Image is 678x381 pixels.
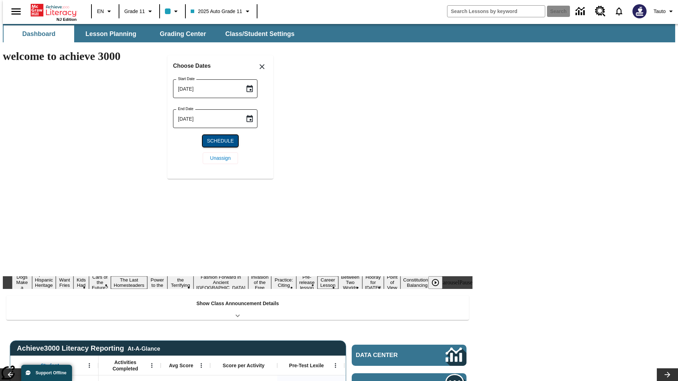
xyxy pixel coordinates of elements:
button: Slide 5 Cars of the Future? [89,273,111,291]
button: Play [428,276,442,289]
span: Achieve3000 Literacy Reporting [17,344,160,352]
button: Slide 7 Solar Power to the People [147,271,168,294]
h1: welcome to achieve 3000 [3,50,472,63]
span: Schedule [207,137,234,145]
div: Home [31,2,77,22]
div: Show Class Announcement Details [6,296,469,320]
button: Slide 4 Dirty Jobs Kids Had To Do [73,266,89,300]
a: Home [31,3,77,17]
button: Grading Center [148,25,218,42]
input: search field [447,6,545,17]
span: Tauto [654,8,666,15]
button: Support Offline [21,365,72,381]
button: Open Menu [330,360,341,371]
button: Lesson carousel, Next [657,368,678,381]
span: NJ Edition [56,17,77,22]
span: Unassign [210,155,231,162]
input: MMMM-DD-YYYY [173,109,240,128]
button: Slide 2 ¡Viva Hispanic Heritage Month! [32,271,56,294]
p: Show Class Announcement Details [196,300,279,307]
button: Open Menu [84,360,95,371]
button: Slide 14 Between Two Worlds [338,273,362,291]
button: Grade: Grade 11, Select a grade [121,5,157,18]
button: Slide 15 Hooray for Constitution Day! [362,273,384,291]
button: Slide 9 Fashion Forward in Ancient Rome [194,273,248,291]
span: Score per Activity [223,362,265,369]
button: Slide 11 Mixed Practice: Citing Evidence [271,271,296,294]
h6: Choose Dates [173,61,268,71]
a: Data Center [571,2,591,21]
div: SubNavbar [3,24,675,42]
button: Unassign [203,152,238,164]
span: 2025 Auto Grade 11 [191,8,242,15]
button: Profile/Settings [651,5,678,18]
button: Slide 10 The Invasion of the Free CD [248,268,272,297]
button: Schedule [203,135,238,147]
div: Play [428,276,450,289]
span: Grade 11 [124,8,145,15]
div: At-A-Glance [127,344,160,352]
button: Slide 17 The Constitution's Balancing Act [400,271,434,294]
button: Dashboard [4,25,74,42]
span: Avg Score [169,362,193,369]
a: Resource Center, Will open in new tab [591,2,610,21]
span: EN [97,8,104,15]
a: Notifications [610,2,628,20]
span: Activities Completed [102,359,149,372]
label: End Date [178,106,194,111]
button: Class/Student Settings [220,25,300,42]
button: Lesson Planning [76,25,146,42]
button: Slide 8 Attack of the Terrifying Tomatoes [167,271,194,294]
button: Language: EN, Select a language [94,5,117,18]
button: Choose date, selected date is Sep 19, 2025 [243,82,257,96]
button: Slide 16 Point of View [384,273,400,291]
button: Slide 13 Career Lesson [317,276,338,289]
button: Class: 2025 Auto Grade 11, Select your class [188,5,254,18]
span: Student [41,362,59,369]
label: Start Date [178,76,195,81]
body: Maximum 600 characters Press Escape to exit toolbar Press Alt + F10 to reach toolbar [3,6,103,12]
span: Support Offline [36,370,66,375]
button: Choose date, selected date is Sep 20, 2025 [243,112,257,126]
span: Pre-Test Lexile [289,362,324,369]
button: Slide 3 Do You Want Fries With That? [56,266,73,300]
div: SubNavbar [3,25,301,42]
button: Open Menu [147,360,157,371]
img: Avatar [632,4,647,18]
button: Open Menu [196,360,207,371]
input: MMMM-DD-YYYY [173,79,240,98]
button: Close [254,58,270,75]
button: Slide 1 Diving Dogs Make a Splash [12,268,32,297]
div: heroCarouselPause [429,279,472,286]
button: Slide 6 The Last Homesteaders [111,276,147,289]
button: Open side menu [6,1,26,22]
button: Class color is light blue. Change class color [162,5,183,18]
span: Data Center [356,352,422,359]
div: Choose date [173,61,268,170]
button: Select a new avatar [628,2,651,20]
button: Slide 12 Pre-release lesson [296,273,317,291]
a: Data Center [352,345,466,366]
